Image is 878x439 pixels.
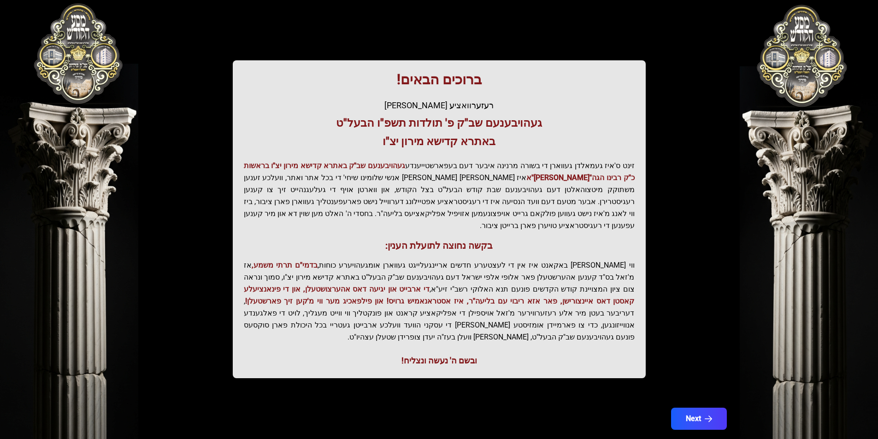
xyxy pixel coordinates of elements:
div: רעזערוואציע [PERSON_NAME] [244,99,635,112]
h1: ברוכים הבאים! [244,71,635,88]
span: די ארבייט און יגיעה דאס אהערצושטעלן, און די פינאנציעלע קאסטן דאס איינצורישן, פאר אזא ריבוי עם בלי... [244,285,635,305]
h3: בקשה נחוצה לתועלת הענין: [244,239,635,252]
button: Next [671,408,727,430]
h3: באתרא קדישא מירון יצ"ו [244,134,635,149]
span: בדמי"ם תרתי משמע, [252,261,318,269]
h3: געהויבענעם שב"ק פ' תולדות תשפ"ו הבעל"ט [244,116,635,130]
p: ווי [PERSON_NAME] באקאנט איז אין די לעצטערע חדשים אריינגעלייגט געווארן אומגעהויערע כוחות, אז מ'זא... [244,259,635,343]
span: געהויבענעם שב"ק באתרא קדישא מירון יצ"ו בראשות כ"ק רבינו הגה"[PERSON_NAME]"א [244,161,635,182]
p: זינט ס'איז געמאלדן געווארן די בשורה מרנינה איבער דעם בעפארשטייענדע איז [PERSON_NAME] [PERSON_NAME... [244,160,635,232]
div: ובשם ה' נעשה ונצליח! [244,354,635,367]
